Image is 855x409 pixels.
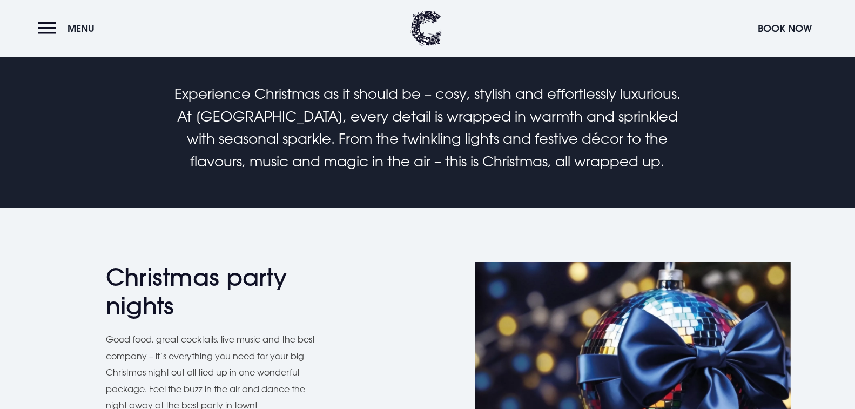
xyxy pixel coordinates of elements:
p: Experience Christmas as it should be – cosy, stylish and effortlessly luxurious. At [GEOGRAPHIC_D... [170,83,684,172]
h2: Christmas party nights [106,263,317,320]
span: Menu [68,22,95,35]
button: Menu [38,17,100,40]
img: Clandeboye Lodge [410,11,442,46]
button: Book Now [752,17,817,40]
